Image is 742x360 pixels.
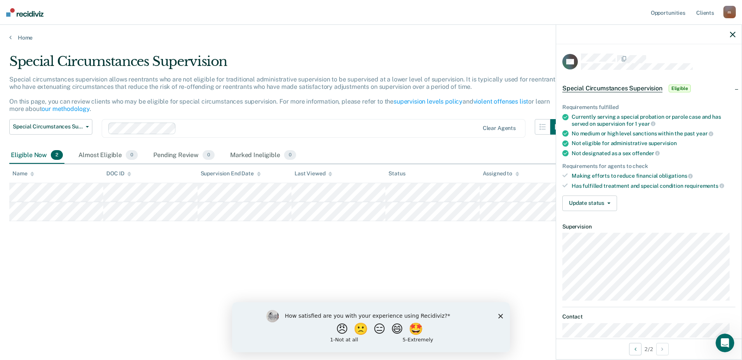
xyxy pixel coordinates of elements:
span: Special Circumstances Supervision [562,85,662,92]
div: DOC ID [106,170,131,177]
div: Last Viewed [295,170,332,177]
p: Special circumstances supervision allows reentrants who are not eligible for traditional administ... [9,76,558,113]
div: Has fulfilled treatment and special condition [572,182,735,189]
a: violent offenses list [473,98,529,105]
dt: Contact [562,313,735,320]
div: Almost Eligible [77,147,139,164]
button: Update status [562,196,617,211]
div: 2 / 2 [556,339,742,359]
div: Requirements fulfilled [562,104,735,111]
img: Recidiviz [6,8,43,17]
span: year [638,121,655,127]
span: year [696,130,713,137]
div: Name [12,170,34,177]
a: Home [9,34,733,41]
div: Not designated as a sex [572,150,735,157]
div: Special Circumstances SupervisionEligible [556,76,742,101]
button: Previous Opportunity [629,343,641,355]
div: Special Circumstances Supervision [9,54,566,76]
span: 0 [284,150,296,160]
span: 0 [203,150,215,160]
div: m [723,6,736,18]
span: obligations [659,173,693,179]
button: Next Opportunity [656,343,669,355]
span: Special Circumstances Supervision [13,123,83,130]
iframe: Survey by Kim from Recidiviz [232,302,510,352]
span: 2 [51,150,63,160]
span: Eligible [669,85,691,92]
span: offender [632,150,660,156]
a: our methodology [42,105,90,112]
div: Clear agents [483,125,516,132]
div: Status [388,170,405,177]
span: supervision [648,140,677,146]
div: Making efforts to reduce financial [572,172,735,179]
span: requirements [685,183,724,189]
div: Currently serving a special probation or parole case and has served on supervision for 1 [572,114,735,127]
div: No medium or high level sanctions within the past [572,130,735,137]
div: Assigned to [483,170,519,177]
div: Pending Review [152,147,216,164]
span: 0 [126,150,138,160]
div: Eligible Now [9,147,64,164]
dt: Supervision [562,223,735,230]
a: supervision levels policy [394,98,463,105]
div: Marked Ineligible [229,147,298,164]
div: Supervision End Date [201,170,261,177]
div: Not eligible for administrative [572,140,735,147]
iframe: Intercom live chat [716,334,734,352]
div: Requirements for agents to check [562,163,735,170]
